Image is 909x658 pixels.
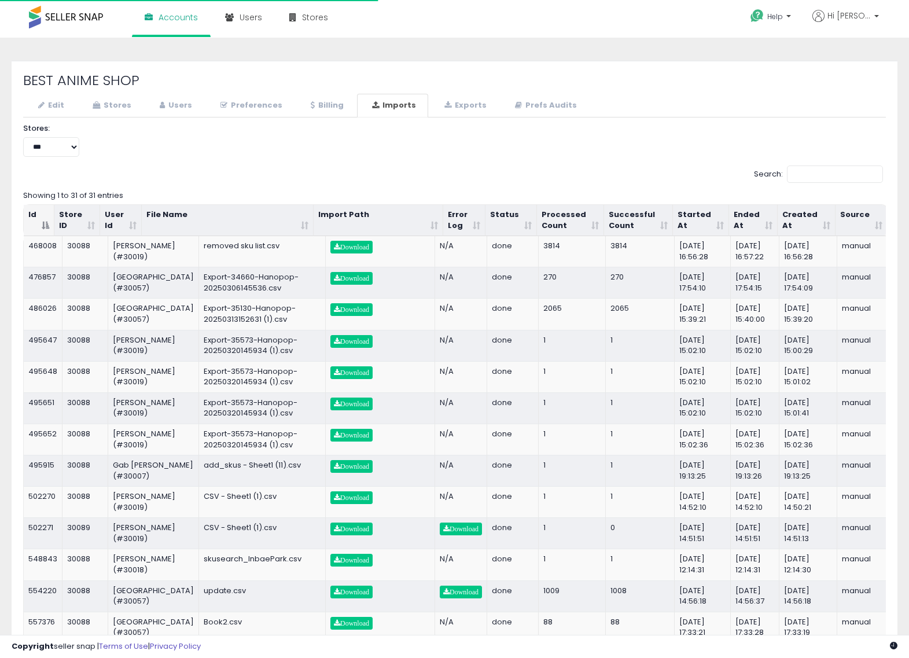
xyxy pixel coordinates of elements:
[779,612,837,643] td: [DATE] 17:33:19
[435,612,487,643] td: N/A
[24,361,62,392] td: 495648
[24,486,62,517] td: 502270
[606,267,675,298] td: 270
[675,298,731,329] td: [DATE] 15:39:21
[150,641,201,652] a: Privacy Policy
[837,486,889,517] td: manual
[487,392,539,424] td: done
[731,330,779,361] td: [DATE] 15:02:10
[240,12,262,23] span: Users
[23,186,886,201] div: Showing 1 to 31 of 31 entries
[199,549,326,580] td: skusearch_InbaePark.csv
[606,486,675,517] td: 1
[334,338,369,345] span: Download
[675,267,731,298] td: [DATE] 17:54:10
[539,267,606,298] td: 270
[606,330,675,361] td: 1
[99,641,148,652] a: Terms of Use
[675,392,731,424] td: [DATE] 15:02:10
[435,330,487,361] td: N/A
[443,589,479,595] span: Download
[199,486,326,517] td: CSV - Sheet1 (1).csv
[357,94,428,117] a: Imports
[62,486,108,517] td: 30088
[62,424,108,455] td: 30088
[837,236,889,267] td: manual
[731,455,779,486] td: [DATE] 19:13:26
[334,244,369,251] span: Download
[731,361,779,392] td: [DATE] 15:02:10
[199,392,326,424] td: Export-35573-Hanopop-20250320145934 (1).csv
[731,517,779,549] td: [DATE] 14:51:51
[330,586,373,598] a: Download
[606,517,675,549] td: 0
[199,267,326,298] td: Export-34660-Hanopop-20250306145536.csv
[779,236,837,267] td: [DATE] 16:56:28
[142,205,314,236] th: File Name: activate to sort column ascending
[731,236,779,267] td: [DATE] 16:57:22
[24,612,62,643] td: 557376
[199,517,326,549] td: CSV - Sheet1 (1).csv
[837,455,889,486] td: manual
[837,517,889,549] td: manual
[100,205,142,236] th: User Id: activate to sort column ascending
[827,10,871,21] span: Hi [PERSON_NAME]
[334,369,369,376] span: Download
[729,205,778,236] th: Ended At: activate to sort column ascending
[334,494,369,501] span: Download
[78,94,143,117] a: Stores
[675,517,731,549] td: [DATE] 14:51:51
[24,267,62,298] td: 476857
[606,455,675,486] td: 1
[539,580,606,612] td: 1009
[487,612,539,643] td: done
[330,272,373,285] a: Download
[62,612,108,643] td: 30088
[296,94,356,117] a: Billing
[606,236,675,267] td: 3814
[435,267,487,298] td: N/A
[779,361,837,392] td: [DATE] 15:01:02
[440,586,482,598] a: Download
[199,298,326,329] td: Export-35130-Hanopop-20250313152631 (1).csv
[330,366,373,379] a: Download
[435,392,487,424] td: N/A
[779,298,837,329] td: [DATE] 15:39:20
[145,94,204,117] a: Users
[108,549,199,580] td: [PERSON_NAME] (#30018)
[539,517,606,549] td: 1
[108,455,199,486] td: Gab [PERSON_NAME] (#30007)
[767,12,783,21] span: Help
[537,205,604,236] th: Processed Count: activate to sort column ascending
[779,267,837,298] td: [DATE] 17:54:09
[779,517,837,549] td: [DATE] 14:51:13
[675,612,731,643] td: [DATE] 17:33:21
[330,335,373,348] a: Download
[731,486,779,517] td: [DATE] 14:52:10
[108,392,199,424] td: [PERSON_NAME] (#30019)
[62,580,108,612] td: 30088
[485,205,537,236] th: Status: activate to sort column ascending
[199,455,326,486] td: add_skus - Sheet1 (11).csv
[62,267,108,298] td: 30088
[54,205,100,236] th: Store ID: activate to sort column ascending
[205,94,295,117] a: Preferences
[779,580,837,612] td: [DATE] 14:56:18
[779,392,837,424] td: [DATE] 15:01:41
[539,455,606,486] td: 1
[778,205,836,236] th: Created At: activate to sort column ascending
[606,580,675,612] td: 1008
[435,455,487,486] td: N/A
[487,455,539,486] td: done
[199,236,326,267] td: removed sku list.csv
[731,298,779,329] td: [DATE] 15:40:00
[731,424,779,455] td: [DATE] 15:02:36
[539,330,606,361] td: 1
[837,424,889,455] td: manual
[435,236,487,267] td: N/A
[330,460,373,473] a: Download
[440,523,482,535] a: Download
[837,330,889,361] td: manual
[435,298,487,329] td: N/A
[334,525,369,532] span: Download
